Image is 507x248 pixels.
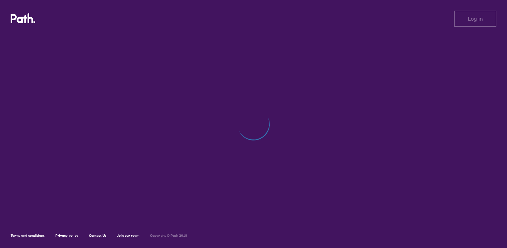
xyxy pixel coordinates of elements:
a: Terms and conditions [11,233,45,238]
a: Privacy policy [55,233,78,238]
button: Log in [454,11,496,27]
h6: Copyright © Path 2018 [150,234,187,238]
a: Contact Us [89,233,107,238]
a: Join our team [117,233,139,238]
span: Log in [468,16,483,22]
